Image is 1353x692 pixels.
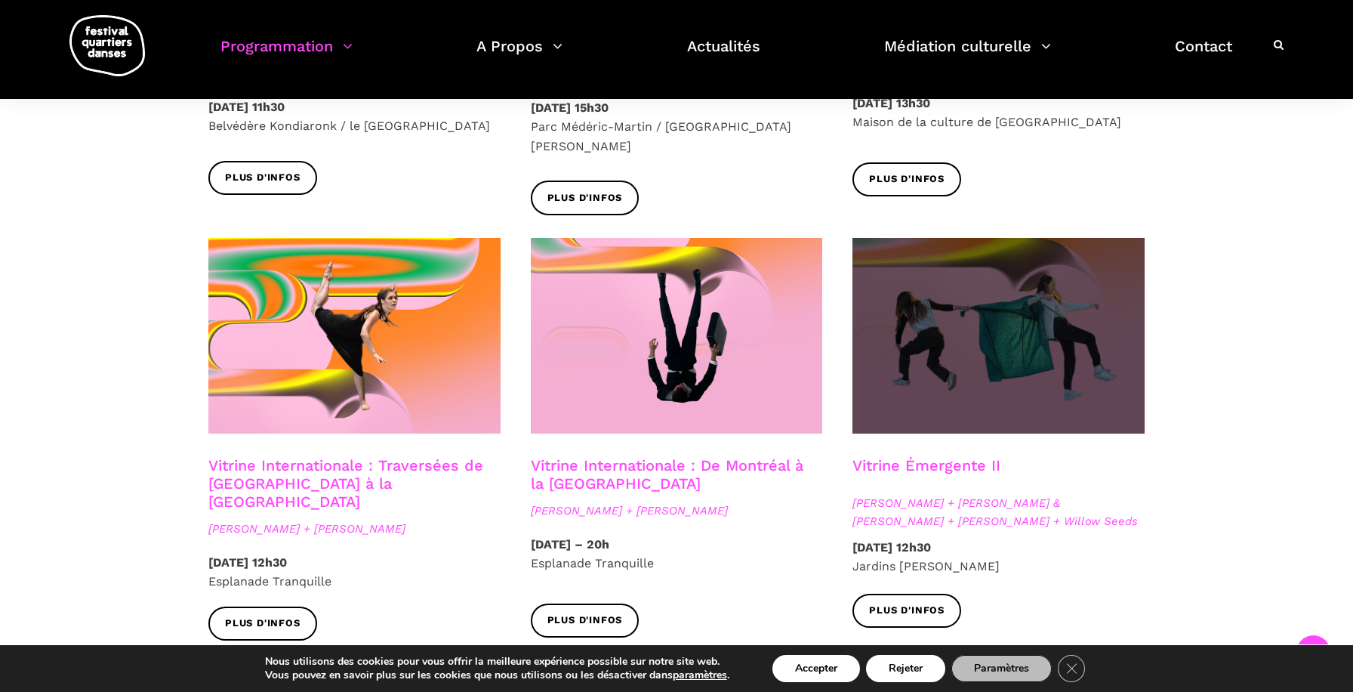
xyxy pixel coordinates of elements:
a: Actualités [687,33,760,78]
span: Esplanade Tranquille [208,574,331,589]
strong: [DATE] 15h30 [531,100,609,115]
a: Plus d'infos [852,594,961,628]
strong: [DATE] 12h30 [852,540,931,555]
button: Close GDPR Cookie Banner [1058,655,1085,682]
a: Médiation culturelle [884,33,1051,78]
img: logo-fqd-med [69,15,145,76]
a: Contact [1175,33,1232,78]
a: Plus d'infos [531,604,640,638]
button: Paramètres [951,655,1052,682]
a: Plus d'infos [531,181,640,215]
a: Vitrine Émergente II [852,456,1000,474]
span: Plus d'infos [869,171,945,187]
a: Vitrine Internationale : De Montréal à la [GEOGRAPHIC_DATA] [531,456,803,493]
a: Plus d'infos [852,162,961,196]
span: Plus d'infos [547,190,623,206]
strong: [DATE] 13h30 [852,96,930,110]
p: Belvédère Kondiaronk / le [GEOGRAPHIC_DATA] [208,97,501,136]
span: Esplanade Tranquille [531,556,654,570]
p: Parc Médéric-Martin / [GEOGRAPHIC_DATA][PERSON_NAME] [531,98,823,156]
span: [PERSON_NAME] + [PERSON_NAME] [208,520,501,538]
a: A Propos [476,33,562,78]
a: Plus d'infos [208,161,317,195]
p: Vous pouvez en savoir plus sur les cookies que nous utilisons ou les désactiver dans . [265,669,729,682]
button: Rejeter [866,655,945,682]
a: Vitrine Internationale : Traversées de [GEOGRAPHIC_DATA] à la [GEOGRAPHIC_DATA] [208,456,483,511]
strong: [DATE] 12h30 [208,555,287,570]
span: [PERSON_NAME] + [PERSON_NAME] & [PERSON_NAME] + [PERSON_NAME] + Willow Seeds [852,494,1145,530]
p: Maison de la culture de [GEOGRAPHIC_DATA] [852,94,1145,132]
a: Plus d'infos [208,607,317,641]
strong: [DATE] 11h30 [208,100,285,114]
button: paramètres [673,669,727,682]
a: Programmation [220,33,353,78]
span: Plus d'infos [225,616,300,632]
strong: [DATE] – 20h [531,537,609,551]
button: Accepter [772,655,860,682]
span: Jardins [PERSON_NAME] [852,559,1000,573]
span: [PERSON_NAME] + [PERSON_NAME] [531,502,823,520]
span: Plus d'infos [225,170,300,186]
p: Nous utilisons des cookies pour vous offrir la meilleure expérience possible sur notre site web. [265,655,729,669]
span: Plus d'infos [869,603,945,619]
span: Plus d'infos [547,613,623,629]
